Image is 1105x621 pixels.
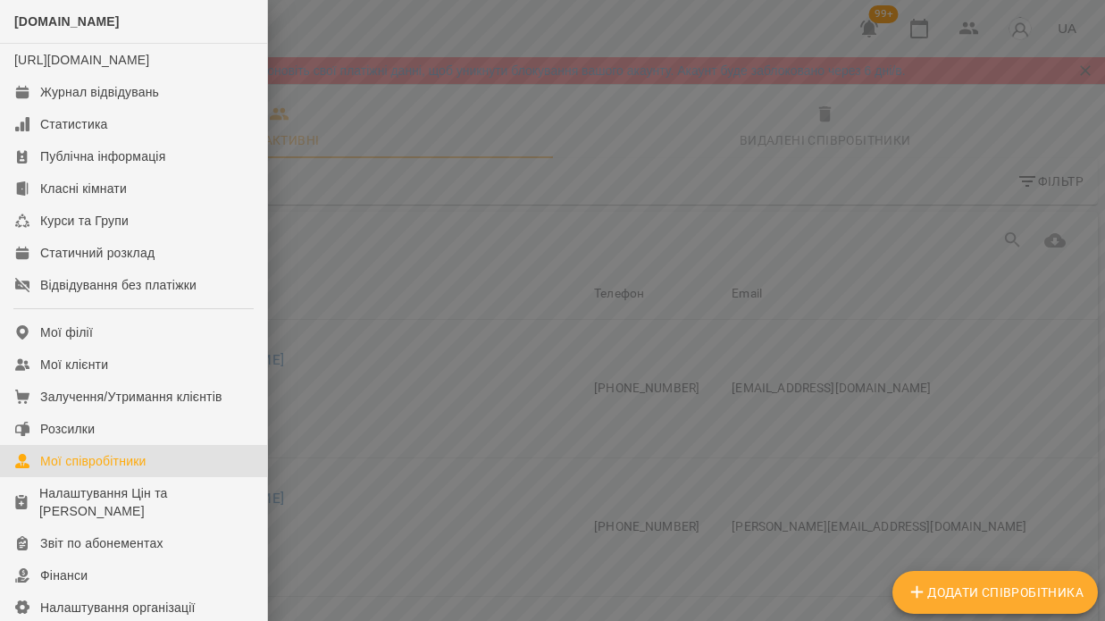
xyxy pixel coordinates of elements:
[39,484,253,520] div: Налаштування Цін та [PERSON_NAME]
[40,388,222,406] div: Залучення/Утримання клієнтів
[40,323,93,341] div: Мої філії
[14,14,120,29] span: [DOMAIN_NAME]
[40,83,159,101] div: Журнал відвідувань
[40,534,163,552] div: Звіт по абонементах
[40,566,88,584] div: Фінанси
[40,276,197,294] div: Відвідування без платіжки
[907,582,1084,603] span: Додати співробітника
[40,147,165,165] div: Публічна інформація
[40,420,95,438] div: Розсилки
[40,180,127,197] div: Класні кімнати
[40,212,129,230] div: Курси та Групи
[14,53,149,67] a: [URL][DOMAIN_NAME]
[40,356,108,373] div: Мої клієнти
[40,452,146,470] div: Мої співробітники
[40,244,155,262] div: Статичний розклад
[40,115,108,133] div: Статистика
[40,599,196,617] div: Налаштування організації
[892,571,1098,614] button: Додати співробітника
